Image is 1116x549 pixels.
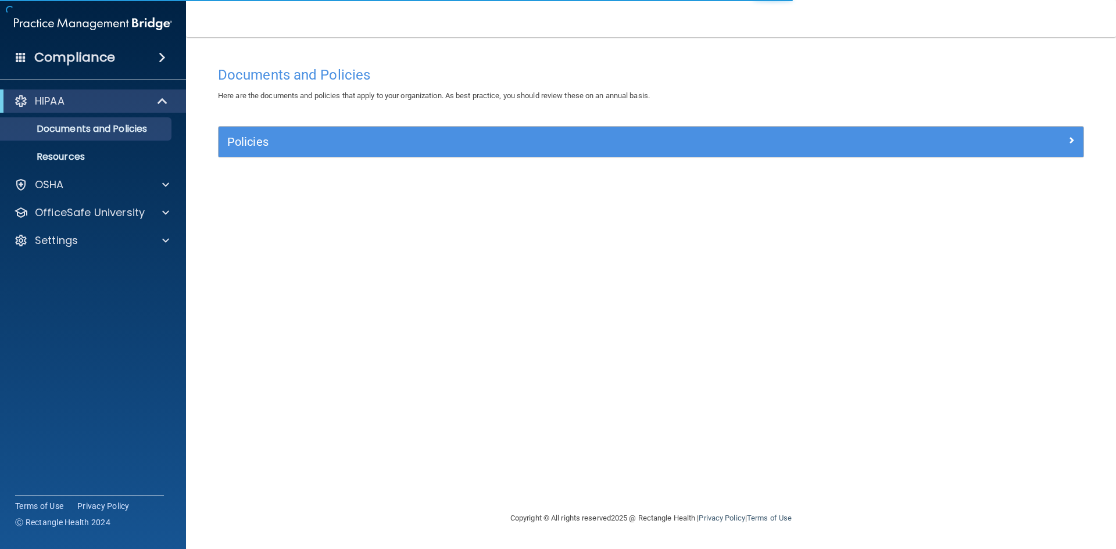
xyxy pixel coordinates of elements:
[14,12,172,35] img: PMB logo
[77,500,130,512] a: Privacy Policy
[8,151,166,163] p: Resources
[227,132,1075,151] a: Policies
[15,516,110,528] span: Ⓒ Rectangle Health 2024
[35,178,64,192] p: OSHA
[35,234,78,247] p: Settings
[14,206,169,220] a: OfficeSafe University
[699,514,745,522] a: Privacy Policy
[14,94,169,108] a: HIPAA
[227,135,859,148] h5: Policies
[14,178,169,192] a: OSHA
[439,500,863,537] div: Copyright © All rights reserved 2025 @ Rectangle Health | |
[34,49,115,66] h4: Compliance
[14,234,169,247] a: Settings
[8,123,166,135] p: Documents and Policies
[35,94,65,108] p: HIPAA
[218,67,1084,82] h4: Documents and Policies
[35,206,145,220] p: OfficeSafe University
[218,91,650,100] span: Here are the documents and policies that apply to your organization. As best practice, you should...
[747,514,792,522] a: Terms of Use
[15,500,63,512] a: Terms of Use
